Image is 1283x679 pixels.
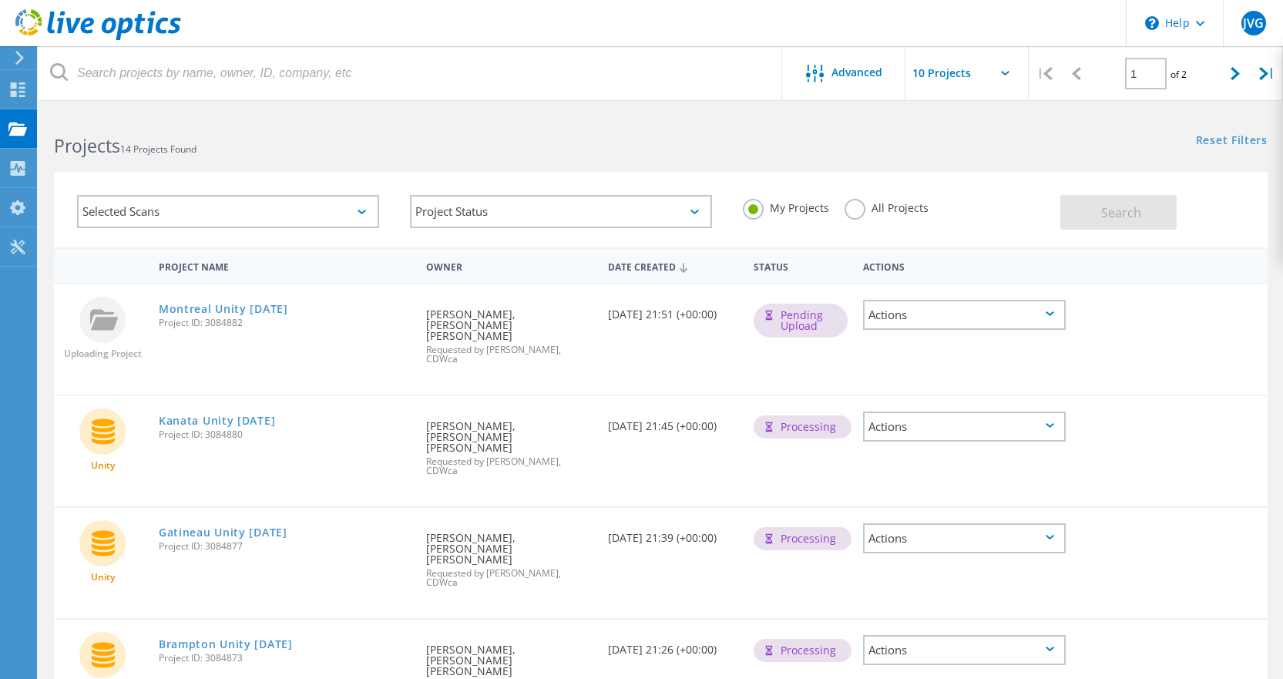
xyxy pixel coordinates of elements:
div: | [1251,46,1283,101]
div: Processing [754,527,851,550]
span: of 2 [1170,68,1187,81]
span: Requested by [PERSON_NAME], CDWca [426,345,593,364]
div: Actions [863,635,1066,665]
div: [PERSON_NAME], [PERSON_NAME] [PERSON_NAME] [418,284,600,379]
label: My Projects [743,199,829,213]
div: [DATE] 21:51 (+00:00) [600,284,746,335]
div: Actions [863,523,1066,553]
label: All Projects [845,199,929,213]
div: [PERSON_NAME], [PERSON_NAME] [PERSON_NAME] [418,396,600,491]
div: Actions [863,300,1066,330]
span: Search [1101,204,1141,221]
div: Owner [418,251,600,280]
span: Unity [91,461,115,470]
div: [DATE] 21:45 (+00:00) [600,396,746,447]
div: Selected Scans [77,195,379,228]
span: Project ID: 3084880 [159,430,411,439]
div: Date Created [600,251,746,281]
span: Unity [91,573,115,582]
div: Actions [855,251,1074,280]
span: Project ID: 3084873 [159,654,411,663]
div: | [1029,46,1060,101]
div: Processing [754,415,851,439]
span: JVG [1243,17,1264,29]
a: Reset Filters [1196,135,1268,148]
a: Kanata Unity [DATE] [159,415,275,426]
div: [PERSON_NAME], [PERSON_NAME] [PERSON_NAME] [418,508,600,603]
span: Requested by [PERSON_NAME], CDWca [426,457,593,476]
div: Actions [863,412,1066,442]
div: [DATE] 21:39 (+00:00) [600,508,746,559]
div: Project Name [151,251,418,280]
span: Uploading Project [64,349,142,358]
span: Project ID: 3084877 [159,542,411,551]
span: Advanced [831,67,882,78]
div: Project Status [410,195,712,228]
svg: \n [1145,16,1159,30]
span: 14 Projects Found [120,143,196,156]
div: Pending Upload [754,304,848,338]
a: Montreal Unity [DATE] [159,304,288,314]
div: Status [746,251,855,280]
b: Projects [54,133,120,158]
input: Search projects by name, owner, ID, company, etc [39,46,783,100]
span: Project ID: 3084882 [159,318,411,328]
a: Brampton Unity [DATE] [159,639,293,650]
a: Live Optics Dashboard [15,32,181,43]
span: Requested by [PERSON_NAME], CDWca [426,569,593,587]
div: Processing [754,639,851,662]
button: Search [1060,195,1177,230]
div: [DATE] 21:26 (+00:00) [600,620,746,671]
a: Gatineau Unity [DATE] [159,527,287,538]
